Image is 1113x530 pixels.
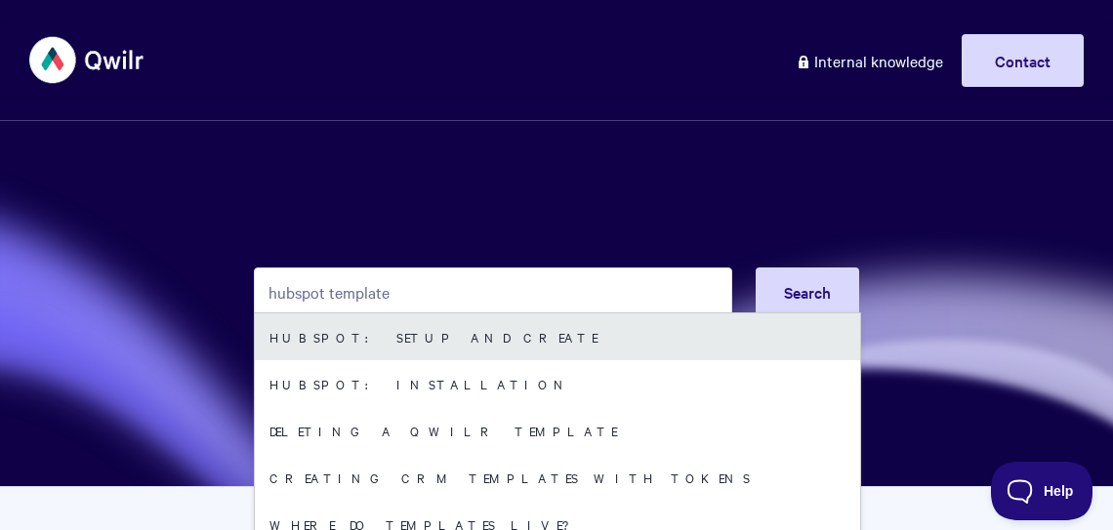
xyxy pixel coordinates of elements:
a: Internal knowledge [781,34,958,87]
a: HubSpot: Setup and Create [255,313,860,360]
a: HubSpot: Installation [255,360,860,407]
iframe: Toggle Customer Support [991,462,1093,520]
span: Search [784,281,831,303]
button: Search [756,267,859,316]
input: Search the knowledge base [254,267,732,316]
a: Creating CRM Templates with Tokens [255,454,860,501]
a: Contact [962,34,1084,87]
a: Deleting a Qwilr template [255,407,860,454]
img: Qwilr Help Center [29,23,145,97]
